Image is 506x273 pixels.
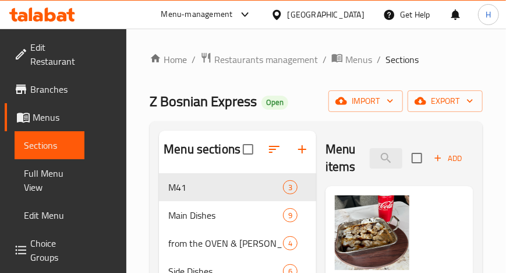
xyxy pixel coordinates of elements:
[192,52,196,66] li: /
[345,52,372,66] span: Menus
[284,182,297,193] span: 3
[288,8,365,21] div: [GEOGRAPHIC_DATA]
[168,180,283,194] span: M41
[5,103,84,131] a: Menus
[15,159,84,201] a: Full Menu View
[429,149,466,167] button: Add
[150,88,257,114] span: Z Bosnian Express
[261,97,288,107] span: Open
[33,110,75,124] span: Menus
[284,210,297,221] span: 9
[159,229,316,257] div: from the OVEN & [PERSON_NAME]4
[159,173,316,201] div: M413
[24,166,75,194] span: Full Menu View
[164,141,240,158] h2: Menu sections
[150,52,187,66] a: Home
[486,8,491,21] span: H
[5,229,84,271] a: Choice Groups
[283,236,298,250] div: items
[161,8,233,22] div: Menu-management
[405,146,429,170] span: Select section
[214,52,318,66] span: Restaurants management
[338,94,394,108] span: import
[5,75,84,103] a: Branches
[385,52,419,66] span: Sections
[168,236,283,250] span: from the OVEN & [PERSON_NAME]
[168,208,283,222] span: Main Dishes
[200,52,318,67] a: Restaurants management
[417,94,473,108] span: export
[335,195,409,270] img: Manti with coke
[288,135,316,163] button: Add section
[370,148,402,169] input: search
[284,238,297,249] span: 4
[323,52,327,66] li: /
[283,208,298,222] div: items
[408,90,483,112] button: export
[30,236,75,264] span: Choice Groups
[377,52,381,66] li: /
[15,131,84,159] a: Sections
[30,82,75,96] span: Branches
[30,40,75,68] span: Edit Restaurant
[429,149,466,167] span: Add item
[260,135,288,163] span: Sort sections
[261,96,288,110] div: Open
[5,33,84,75] a: Edit Restaurant
[236,137,260,162] span: Select all sections
[159,201,316,229] div: Main Dishes9
[150,52,483,67] nav: breadcrumb
[432,152,463,165] span: Add
[283,180,298,194] div: items
[15,201,84,229] a: Edit Menu
[325,141,356,176] h2: Menu items
[24,138,75,152] span: Sections
[328,90,403,112] button: import
[168,236,283,250] div: from the OVEN & Borek
[24,208,75,222] span: Edit Menu
[331,52,372,67] a: Menus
